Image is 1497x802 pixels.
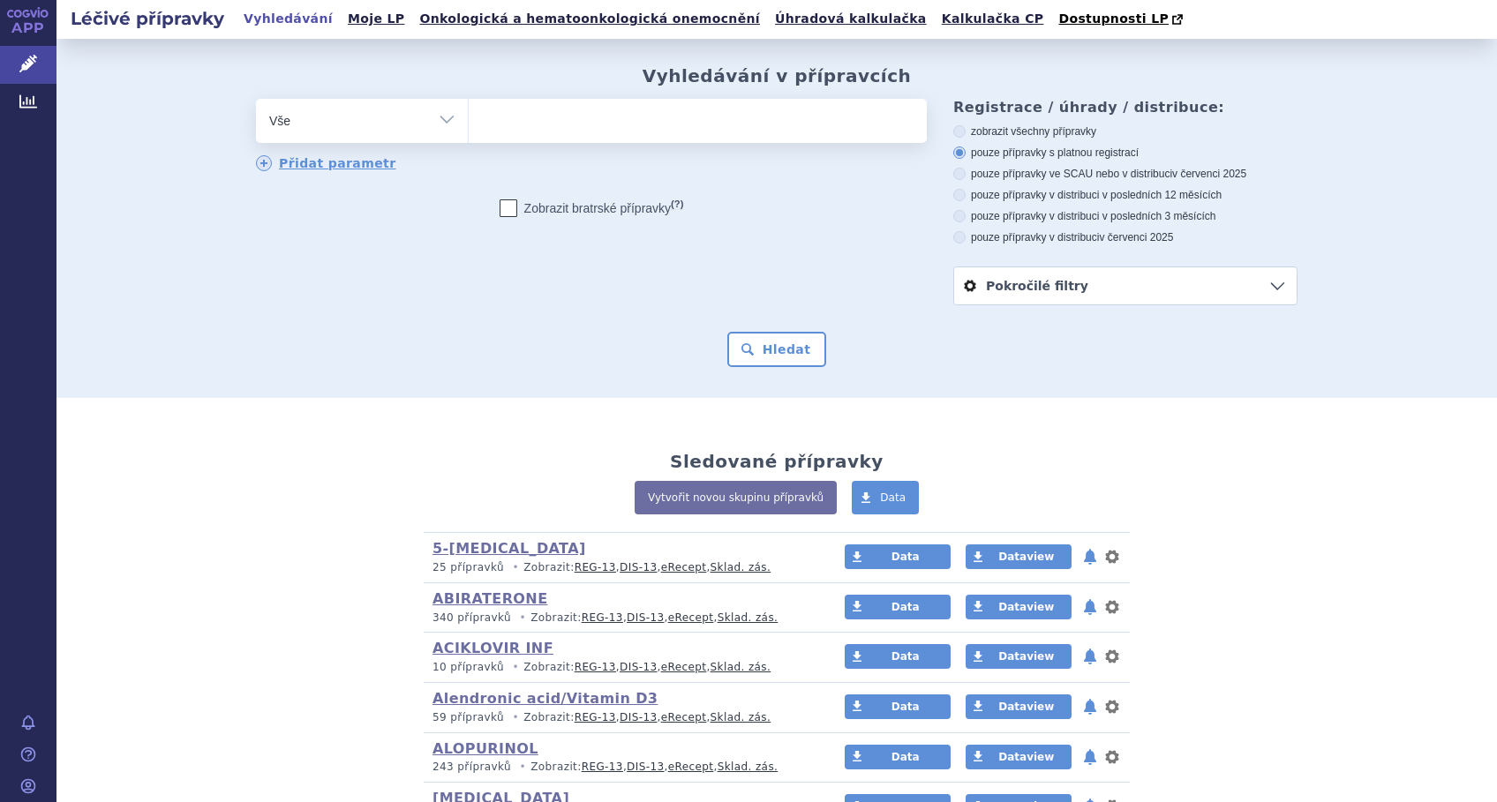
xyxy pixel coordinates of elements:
a: eRecept [661,661,707,673]
span: Data [891,551,920,563]
label: zobrazit všechny přípravky [953,124,1298,139]
a: REG-13 [575,711,616,723]
a: Moje LP [342,7,410,31]
a: Sklad. zás. [711,661,771,673]
button: nastavení [1103,696,1121,717]
a: Pokročilé filtry [954,267,1297,304]
button: Hledat [727,332,827,367]
h2: Léčivé přípravky [56,6,238,31]
span: 243 přípravků [433,761,511,773]
button: nastavení [1103,546,1121,567]
a: eRecept [668,611,714,624]
a: Vytvořit novou skupinu přípravků [635,481,837,514]
a: Sklad. zás. [718,611,779,624]
a: DIS-13 [620,561,657,573]
a: Vyhledávání [238,7,338,31]
h3: Registrace / úhrady / distribuce: [953,99,1298,116]
button: nastavení [1103,646,1121,667]
i: • [508,660,523,675]
a: Data [845,694,951,719]
a: DIS-13 [627,761,664,773]
span: Dataview [998,601,1054,613]
span: v červenci 2025 [1099,231,1173,244]
a: Sklad. zás. [718,761,779,773]
a: Sklad. zás. [711,711,771,723]
label: pouze přípravky s platnou registrací [953,146,1298,160]
a: DIS-13 [627,611,664,624]
label: pouze přípravky v distribuci v posledních 12 měsících [953,188,1298,202]
a: Data [845,745,951,769]
i: • [508,560,523,575]
i: • [508,710,523,725]
span: v červenci 2025 [1172,168,1246,180]
a: Dataview [966,544,1072,569]
a: REG-13 [582,611,623,624]
h2: Vyhledávání v přípravcích [643,65,912,86]
a: 5-[MEDICAL_DATA] [433,540,586,557]
a: Data [845,544,951,569]
i: • [515,760,530,775]
span: Dataview [998,701,1054,713]
a: eRecept [661,561,707,573]
p: Zobrazit: , , , [433,560,811,575]
a: Data [852,481,919,514]
button: notifikace [1081,546,1099,567]
a: Data [845,644,951,669]
p: Zobrazit: , , , [433,660,811,675]
span: 340 přípravků [433,611,511,624]
a: Alendronic acid/Vitamin D3 [433,690,658,707]
label: pouze přípravky v distribuci [953,230,1298,244]
p: Zobrazit: , , , [433,710,811,725]
button: nastavení [1103,746,1121,768]
p: Zobrazit: , , , [433,611,811,626]
a: Přidat parametr [256,155,396,171]
button: nastavení [1103,596,1121,618]
a: Dataview [966,745,1072,769]
a: Data [845,595,951,619]
a: ABIRATERONE [433,590,547,607]
button: notifikace [1081,596,1099,618]
button: notifikace [1081,646,1099,667]
i: • [515,611,530,626]
span: Dataview [998,751,1054,763]
a: Úhradová kalkulačka [770,7,932,31]
span: 10 přípravků [433,661,504,673]
a: REG-13 [575,661,616,673]
button: notifikace [1081,696,1099,717]
a: ALOPURINOL [433,740,538,757]
label: pouze přípravky v distribuci v posledních 3 měsících [953,209,1298,223]
a: Dataview [966,694,1072,719]
span: Data [891,601,920,613]
a: eRecept [661,711,707,723]
abbr: (?) [671,199,683,210]
a: Dataview [966,595,1072,619]
label: Zobrazit bratrské přípravky [500,199,684,217]
span: 59 přípravků [433,711,504,723]
a: DIS-13 [620,711,657,723]
span: Data [880,491,906,504]
a: Dostupnosti LP [1053,7,1192,32]
a: Dataview [966,644,1072,669]
span: Data [891,751,920,763]
span: Dostupnosti LP [1058,11,1169,26]
span: 25 přípravků [433,561,504,573]
a: Sklad. zás. [711,561,771,573]
p: Zobrazit: , , , [433,760,811,775]
span: Data [891,650,920,663]
a: Kalkulačka CP [937,7,1049,31]
span: Dataview [998,551,1054,563]
button: notifikace [1081,746,1099,768]
a: ACIKLOVIR INF [433,640,553,656]
span: Dataview [998,650,1054,663]
a: DIS-13 [620,661,657,673]
label: pouze přípravky ve SCAU nebo v distribuci [953,167,1298,181]
a: Onkologická a hematoonkologická onemocnění [414,7,765,31]
span: Data [891,701,920,713]
a: eRecept [668,761,714,773]
a: REG-13 [582,761,623,773]
h2: Sledované přípravky [670,451,884,472]
a: REG-13 [575,561,616,573]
